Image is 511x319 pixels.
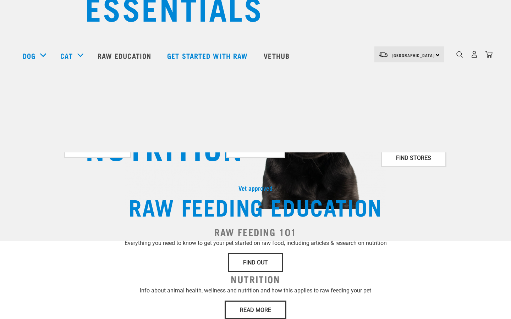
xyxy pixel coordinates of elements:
[160,41,257,70] a: Get started with Raw
[257,41,298,70] a: Vethub
[379,51,388,58] img: van-moving.png
[60,50,72,61] a: Cat
[90,41,160,70] a: Raw Education
[485,51,493,58] img: home-icon@2x.png
[23,184,488,192] p: Vet approved
[23,225,488,239] h3: RAW FEEDING 101
[23,272,488,286] h3: NUTRITION
[228,253,283,272] a: Find Out
[23,194,488,219] h2: RAW FEEDING EDUCATION
[23,239,488,247] p: Everything you need to know to get your pet started on raw food, including articles & research on...
[225,301,286,319] a: Read More
[381,149,446,167] a: FIND STORES
[456,51,463,58] img: home-icon-1@2x.png
[23,286,488,295] p: Info about animal health, wellness and nutrition and how this applies to raw feeding your pet
[471,51,478,58] img: user.png
[392,54,435,56] span: [GEOGRAPHIC_DATA]
[23,50,35,61] a: Dog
